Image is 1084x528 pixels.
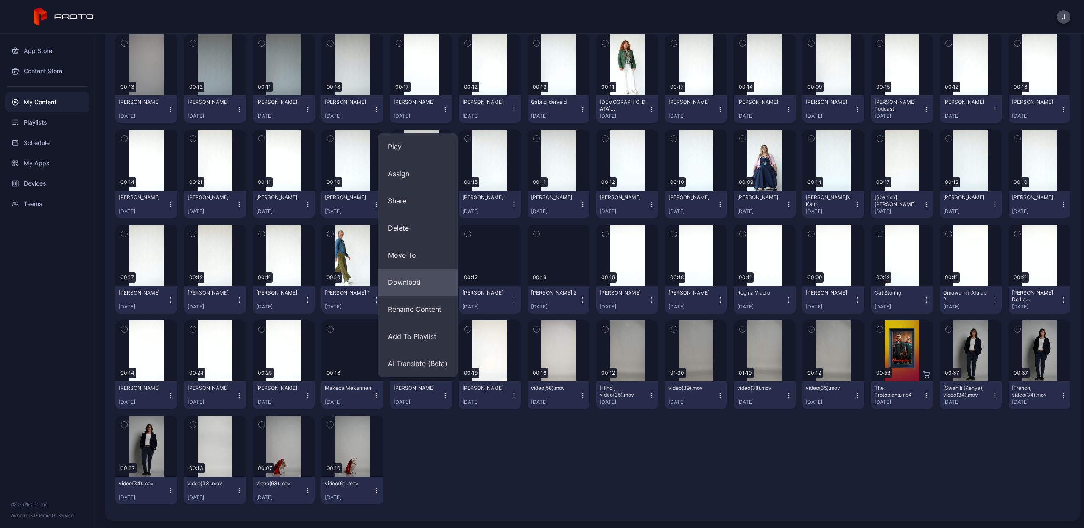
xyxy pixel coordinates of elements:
[806,99,852,106] div: Dana Vicky
[874,208,923,215] div: [DATE]
[737,399,785,406] div: [DATE]
[38,513,73,518] a: Terms Of Service
[1009,95,1070,123] button: [PERSON_NAME][DATE]
[462,399,511,406] div: [DATE]
[600,194,646,201] div: Marla Miller
[531,208,579,215] div: [DATE]
[596,191,658,218] button: [PERSON_NAME][DATE]
[737,385,784,392] div: video(38).mov
[187,399,236,406] div: [DATE]
[943,399,992,406] div: [DATE]
[737,303,785,310] div: [DATE]
[462,385,509,392] div: Johanay Birram
[668,385,715,392] div: video(39).mov
[737,208,785,215] div: [DATE]
[325,399,373,406] div: [DATE]
[5,41,89,61] div: App Store
[325,194,372,201] div: Ann Sweeney
[528,381,589,409] button: video(58).mov[DATE]
[734,286,796,314] button: Regina Viadro[DATE]
[5,173,89,194] a: Devices
[5,153,89,173] a: My Apps
[596,286,658,314] button: [PERSON_NAME][DATE]
[256,385,303,392] div: Nichola Gallagher
[874,113,923,119] div: [DATE]
[390,95,452,123] button: [PERSON_NAME][DATE]
[119,303,167,310] div: [DATE]
[528,95,589,123] button: Gabi zijderveld[DATE]
[600,113,648,119] div: [DATE]
[115,477,177,504] button: video(34).mov[DATE]
[943,289,990,303] div: Omowunmi Afulabi 2
[5,61,89,81] a: Content Store
[5,92,89,112] div: My Content
[531,399,579,406] div: [DATE]
[668,113,717,119] div: [DATE]
[940,191,1002,218] button: [PERSON_NAME][DATE]
[665,286,727,314] button: [PERSON_NAME][DATE]
[256,399,305,406] div: [DATE]
[119,494,167,501] div: [DATE]
[1009,191,1070,218] button: [PERSON_NAME][DATE]
[531,194,578,201] div: Tiffany Hu
[668,399,717,406] div: [DATE]
[378,187,458,214] button: Share
[378,350,458,377] button: AI Translate (Beta)
[394,385,440,392] div: Ramiah Tekie
[119,208,167,215] div: [DATE]
[325,303,373,310] div: [DATE]
[459,95,521,123] button: [PERSON_NAME][DATE]
[600,399,648,406] div: [DATE]
[806,194,852,208] div: Amani’s Kaur
[115,286,177,314] button: [PERSON_NAME][DATE]
[943,385,990,398] div: [Swahili (Kenya)] video(34).mov
[119,113,167,119] div: [DATE]
[1012,399,1060,406] div: [DATE]
[943,208,992,215] div: [DATE]
[5,112,89,133] div: Playlists
[874,385,921,398] div: The Protopians.mp4
[184,95,246,123] button: [PERSON_NAME][DATE]
[462,289,509,296] div: Debbie Hayes
[1012,303,1060,310] div: [DATE]
[871,191,933,218] button: [Spanish] [PERSON_NAME][DATE]
[378,160,458,187] button: Assign
[668,99,715,106] div: Serena Yombe
[600,289,646,296] div: Sayuja Kute
[1009,381,1070,409] button: [French] video(34).mov[DATE]
[119,99,165,106] div: Isabella Langin
[187,494,236,501] div: [DATE]
[871,95,933,123] button: [PERSON_NAME] Podcast[DATE]
[10,513,38,518] span: Version 1.13.1 •
[943,99,990,106] div: Michaela Rusu
[325,385,372,392] div: Makeda Mekannen
[5,133,89,153] div: Schedule
[668,208,717,215] div: [DATE]
[115,381,177,409] button: [PERSON_NAME][DATE]
[874,399,923,406] div: [DATE]
[325,289,372,296] div: Erica Rooney 1
[187,194,234,201] div: Kara Peterson
[378,214,458,242] button: Delete
[665,191,727,218] button: [PERSON_NAME][DATE]
[253,286,315,314] button: [PERSON_NAME][DATE]
[253,477,315,504] button: video(63).mov[DATE]
[665,381,727,409] button: video(39).mov[DATE]
[943,113,992,119] div: [DATE]
[871,286,933,314] button: Cat Storing[DATE]
[943,194,990,201] div: Ashna Shah
[253,381,315,409] button: [PERSON_NAME][DATE]
[1009,286,1070,314] button: [PERSON_NAME] De La [PERSON_NAME][DATE]
[531,113,579,119] div: [DATE]
[394,399,442,406] div: [DATE]
[115,95,177,123] button: [PERSON_NAME][DATE]
[459,191,521,218] button: [PERSON_NAME][DATE]
[531,385,578,392] div: video(58).mov
[378,269,458,296] button: Download
[1012,385,1059,398] div: [French] video(34).mov
[187,99,234,106] div: Stephanie Ubiergo
[528,191,589,218] button: [PERSON_NAME][DATE]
